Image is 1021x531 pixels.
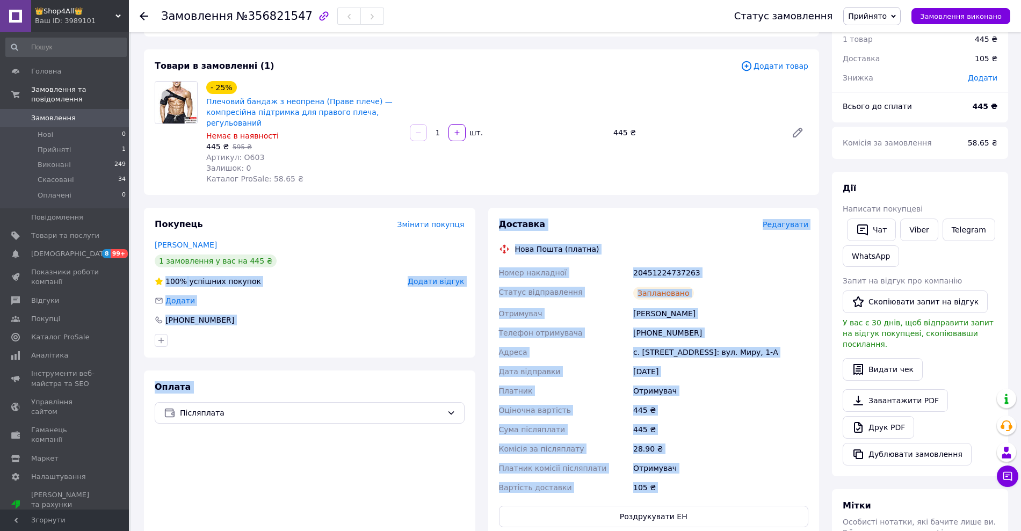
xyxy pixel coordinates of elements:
[843,389,948,412] a: Завантажити PDF
[499,268,567,277] span: Номер накладної
[118,175,126,185] span: 34
[236,10,313,23] span: №356821547
[843,183,856,193] span: Дії
[631,381,810,401] div: Отримувач
[397,220,465,229] span: Змінити покупця
[968,74,997,82] span: Додати
[206,81,237,94] div: - 25%
[206,132,279,140] span: Немає в наявності
[499,445,584,453] span: Комісія за післяплату
[155,82,197,123] img: Плечовий бандаж з неопрена (Праве плече) — компресійна підтримка для правого плеча, регульований
[741,60,808,72] span: Додати товар
[206,153,264,162] span: Артикул: O603
[847,219,896,241] button: Чат
[911,8,1010,24] button: Замовлення виконано
[164,315,235,325] div: [PHONE_NUMBER]
[787,122,808,143] a: Редагувати
[122,191,126,200] span: 0
[38,175,74,185] span: Скасовані
[140,11,148,21] div: Повернутися назад
[31,213,83,222] span: Повідомлення
[499,309,542,318] span: Отримувач
[111,249,128,258] span: 99+
[843,443,972,465] button: Дублювати замовлення
[233,143,252,151] span: 595 ₴
[155,382,191,392] span: Оплата
[843,290,988,313] button: Скопіювати запит на відгук
[155,61,274,71] span: Товари в замовленні (1)
[165,296,195,305] span: Додати
[31,472,86,482] span: Налаштування
[35,6,115,16] span: 👑Shop4All👑
[499,387,533,395] span: Платник
[499,483,572,492] span: Вартість доставки
[943,219,995,241] a: Telegram
[499,367,561,376] span: Дата відправки
[38,160,71,170] span: Виконані
[843,500,871,511] span: Мітки
[499,329,583,337] span: Телефон отримувача
[631,323,810,343] div: [PHONE_NUMBER]
[155,254,277,267] div: 1 замовлення у вас на 445 ₴
[631,420,810,439] div: 445 ₴
[997,465,1018,487] button: Чат з покупцем
[499,464,607,472] span: Платник комісії післяплати
[31,85,129,104] span: Замовлення та повідомлення
[499,219,546,229] span: Доставка
[968,47,1004,70] div: 105 ₴
[843,74,873,82] span: Знижка
[499,348,527,357] span: Адреса
[38,130,53,140] span: Нові
[206,164,251,172] span: Залишок: 0
[31,67,61,76] span: Головна
[31,490,99,520] span: [PERSON_NAME] та рахунки
[843,35,873,43] span: 1 товар
[31,351,68,360] span: Аналітика
[155,276,261,287] div: успішних покупок
[31,332,89,342] span: Каталог ProSale
[499,506,809,527] button: Роздрукувати ЕН
[114,160,126,170] span: 249
[848,12,887,20] span: Прийнято
[31,249,111,259] span: [DEMOGRAPHIC_DATA]
[38,191,71,200] span: Оплачені
[968,139,997,147] span: 58.65 ₴
[499,425,566,434] span: Сума післяплати
[31,369,99,388] span: Інструменти веб-майстра та SEO
[122,145,126,155] span: 1
[843,277,962,285] span: Запит на відгук про компанію
[31,231,99,241] span: Товари та послуги
[31,397,99,417] span: Управління сайтом
[408,277,464,286] span: Додати відгук
[122,130,126,140] span: 0
[609,125,783,140] div: 445 ₴
[467,127,484,138] div: шт.
[843,318,994,348] span: У вас є 30 днів, щоб відправити запит на відгук покупцеві, скопіювавши посилання.
[102,249,111,258] span: 8
[763,220,808,229] span: Редагувати
[843,416,914,439] a: Друк PDF
[843,102,912,111] span: Всього до сплати
[631,439,810,459] div: 28.90 ₴
[31,454,59,463] span: Маркет
[631,343,810,362] div: с. [STREET_ADDRESS]: вул. Миру, 1-А
[31,113,76,123] span: Замовлення
[631,459,810,478] div: Отримувач
[31,314,60,324] span: Покупці
[631,362,810,381] div: [DATE]
[155,219,203,229] span: Покупець
[206,174,303,183] span: Каталог ProSale: 58.65 ₴
[206,142,229,151] span: 445 ₴
[31,267,99,287] span: Показники роботи компанії
[206,97,393,127] a: Плечовий бандаж з неопрена (Праве плече) — компресійна підтримка для правого плеча, регульований
[920,12,1002,20] span: Замовлення виконано
[161,10,233,23] span: Замовлення
[499,288,583,296] span: Статус відправлення
[975,34,997,45] div: 445 ₴
[31,296,59,305] span: Відгуки
[843,139,932,147] span: Комісія за замовлення
[633,287,694,300] div: Заплановано
[973,102,997,111] b: 445 ₴
[631,478,810,497] div: 105 ₴
[31,425,99,445] span: Гаманець компанії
